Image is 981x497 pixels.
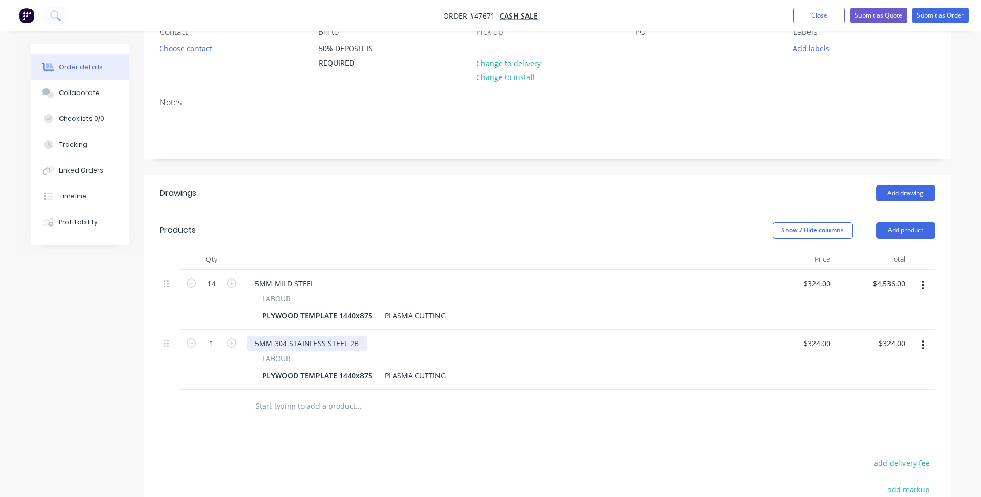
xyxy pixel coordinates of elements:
div: 5MM 304 STAINLESS STEEL 2B [247,336,367,351]
div: PLASMA CUTTING [381,368,450,383]
div: Checklists 0/0 [59,114,104,123]
button: Tracking [31,132,129,158]
button: Submit as Quote [850,8,907,23]
button: Linked Orders [31,158,129,183]
span: LABOUR [262,293,291,304]
div: Contact [160,27,301,37]
div: Order details [59,63,103,72]
button: add markup [882,483,935,496]
div: PO [635,27,777,37]
div: PLASMA CUTTING [381,308,450,323]
div: Collaborate [59,88,100,98]
div: Total [835,249,910,270]
div: Linked Orders [59,166,103,175]
button: Add product [876,222,935,239]
div: Price [760,249,835,270]
div: Drawings [160,187,197,199]
button: Show / Hide columns [773,222,853,239]
button: Close [793,8,845,23]
div: 5MM MILD STEEL [247,276,323,291]
div: Products [160,224,196,237]
button: Change to install [471,70,540,84]
button: Change to delivery [471,56,546,70]
div: Pick up [476,27,618,37]
button: Add drawing [876,185,935,201]
div: Tracking [59,140,87,149]
span: Order #47671 - [443,11,500,21]
div: Qty [180,249,243,270]
button: Choose contact [154,41,217,55]
div: Notes [160,98,935,107]
button: Collaborate [31,80,129,106]
div: Bill to [318,27,460,37]
div: Labels [793,27,935,37]
div: Timeline [59,192,86,201]
div: 50% DEPOSIT IS REQUIRED [310,41,413,74]
div: PLYWOOD TEMPLATE 1440x875 [258,308,376,323]
button: Add labels [788,41,835,55]
button: Order details [31,54,129,80]
button: add delivery fee [869,456,935,470]
a: CASH SALE [500,11,538,21]
div: 50% DEPOSIT IS REQUIRED [319,41,404,70]
div: PLYWOOD TEMPLATE 1440x875 [258,368,376,383]
button: Submit as Order [912,8,969,23]
button: Profitability [31,209,129,235]
div: Profitability [59,218,98,227]
button: Timeline [31,183,129,209]
button: Checklists 0/0 [31,106,129,132]
img: Factory [19,8,34,23]
span: LABOUR [262,353,291,364]
input: Start typing to add a product... [255,396,462,416]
